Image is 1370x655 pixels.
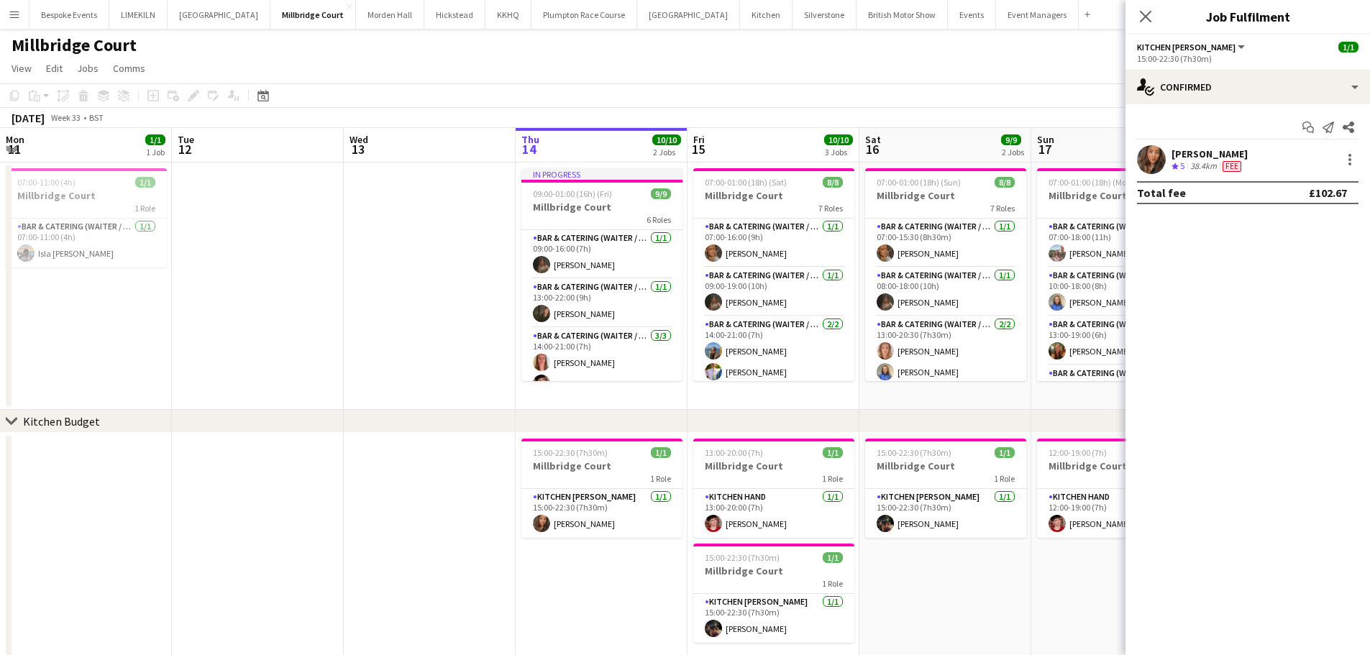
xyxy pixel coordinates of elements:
app-job-card: 12:00-19:00 (7h)1/1Millbridge Court1 RoleKitchen Hand1/112:00-19:00 (7h)[PERSON_NAME] [1037,439,1198,538]
app-card-role: Kitchen [PERSON_NAME]1/115:00-22:30 (7h30m)[PERSON_NAME] [521,489,682,538]
a: Jobs [71,59,104,78]
div: 38.4km [1187,160,1220,173]
span: 09:00-01:00 (16h) (Fri) [533,188,612,199]
span: 12:00-19:00 (7h) [1049,447,1107,458]
span: Sun [1037,133,1054,146]
app-card-role: Bar & Catering (Waiter / waitress)1/113:00-22:00 (9h)[PERSON_NAME] [521,279,682,328]
span: 7 Roles [990,203,1015,214]
app-job-card: 07:00-01:00 (18h) (Sat)8/8Millbridge Court7 RolesBar & Catering (Waiter / waitress)1/107:00-16:00... [693,168,854,381]
app-job-card: 15:00-22:30 (7h30m)1/1Millbridge Court1 RoleKitchen [PERSON_NAME]1/115:00-22:30 (7h30m)[PERSON_NAME] [521,439,682,538]
span: 1 Role [134,203,155,214]
button: Morden Hall [356,1,424,29]
h1: Millbridge Court [12,35,137,56]
span: 16 [863,141,881,157]
button: Event Managers [996,1,1079,29]
div: Confirmed [1125,70,1370,104]
span: 1/1 [145,134,165,145]
span: 1 Role [822,473,843,484]
span: Kitchen Porter [1137,42,1236,52]
span: 1 Role [650,473,671,484]
span: Fri [693,133,705,146]
div: [PERSON_NAME] [1172,147,1248,160]
div: Kitchen Budget [23,414,100,429]
span: 15:00-22:30 (7h30m) [877,447,951,458]
div: 13:00-20:00 (7h)1/1Millbridge Court1 RoleKitchen Hand1/113:00-20:00 (7h)[PERSON_NAME] [693,439,854,538]
span: 9/9 [651,188,671,199]
button: British Motor Show [857,1,948,29]
span: 5 [1180,160,1184,171]
app-job-card: 07:00-01:00 (18h) (Sun)8/8Millbridge Court7 RolesBar & Catering (Waiter / waitress)1/107:00-15:30... [865,168,1026,381]
div: 1 Job [146,147,165,157]
h3: Millbridge Court [693,459,854,472]
button: Silverstone [793,1,857,29]
app-card-role: Kitchen [PERSON_NAME]1/115:00-22:30 (7h30m)[PERSON_NAME] [693,594,854,643]
app-job-card: 07:00-11:00 (4h)1/1Millbridge Court1 RoleBar & Catering (Waiter / waitress)1/107:00-11:00 (4h)Isl... [6,168,167,267]
span: 1 Role [994,473,1015,484]
app-job-card: 07:00-01:00 (18h) (Mon)6/6Millbridge Court6 RolesBar & Catering (Waiter / waitress)1/107:00-18:00... [1037,168,1198,381]
span: 1/1 [1338,42,1358,52]
h3: Millbridge Court [693,564,854,577]
div: 15:00-22:30 (7h30m)1/1Millbridge Court1 RoleKitchen [PERSON_NAME]1/115:00-22:30 (7h30m)[PERSON_NAME] [693,544,854,643]
a: Comms [107,59,151,78]
span: 14 [519,141,539,157]
span: 1/1 [135,177,155,188]
h3: Job Fulfilment [1125,7,1370,26]
span: 1 Role [822,578,843,589]
span: 07:00-11:00 (4h) [17,177,76,188]
span: 10/10 [652,134,681,145]
app-job-card: In progress09:00-01:00 (16h) (Fri)9/9Millbridge Court6 RolesBar & Catering (Waiter / waitress)1/1... [521,168,682,381]
span: Fee [1223,161,1241,172]
span: Edit [46,62,63,75]
span: 07:00-01:00 (18h) (Mon) [1049,177,1134,188]
button: Events [948,1,996,29]
div: BST [89,112,104,123]
app-card-role: Bar & Catering (Waiter / waitress)2/214:00-21:00 (7h)[PERSON_NAME][PERSON_NAME] [693,316,854,386]
app-card-role: Kitchen Hand1/113:00-20:00 (7h)[PERSON_NAME] [693,489,854,538]
h3: Millbridge Court [521,201,682,214]
div: £102.67 [1309,185,1347,200]
span: Comms [113,62,145,75]
span: 11 [4,141,24,157]
span: Sat [865,133,881,146]
app-card-role: Bar & Catering (Waiter / waitress)1/113:00-22:00 (9h) [1037,365,1198,414]
span: Jobs [77,62,99,75]
button: KKHQ [485,1,531,29]
app-card-role: Bar & Catering (Waiter / waitress)1/107:00-11:00 (4h)Isla [PERSON_NAME] [6,219,167,267]
app-card-role: Bar & Catering (Waiter / waitress)1/113:00-19:00 (6h)[PERSON_NAME] [1037,316,1198,365]
div: Total fee [1137,185,1186,200]
button: Hickstead [424,1,485,29]
h3: Millbridge Court [865,189,1026,202]
span: Tue [178,133,194,146]
app-card-role: Bar & Catering (Waiter / waitress)1/109:00-19:00 (10h)[PERSON_NAME] [693,267,854,316]
div: Crew has different fees then in role [1220,160,1244,173]
span: View [12,62,32,75]
div: 15:00-22:30 (7h30m) [1137,53,1358,64]
span: 10/10 [824,134,853,145]
button: Bespoke Events [29,1,109,29]
app-job-card: 15:00-22:30 (7h30m)1/1Millbridge Court1 RoleKitchen [PERSON_NAME]1/115:00-22:30 (7h30m)[PERSON_NAME] [865,439,1026,538]
app-card-role: Bar & Catering (Waiter / waitress)2/213:00-20:30 (7h30m)[PERSON_NAME][PERSON_NAME] [865,316,1026,386]
span: 1/1 [823,552,843,563]
div: 2 Jobs [653,147,680,157]
span: 1/1 [651,447,671,458]
span: 13 [347,141,368,157]
span: 8/8 [823,177,843,188]
span: 8/8 [995,177,1015,188]
span: 12 [175,141,194,157]
div: [DATE] [12,111,45,125]
span: 7 Roles [818,203,843,214]
a: View [6,59,37,78]
span: 9/9 [1001,134,1021,145]
app-card-role: Bar & Catering (Waiter / waitress)3/314:00-21:00 (7h)[PERSON_NAME][PERSON_NAME] [521,328,682,418]
button: [GEOGRAPHIC_DATA] [168,1,270,29]
span: 15:00-22:30 (7h30m) [705,552,780,563]
app-card-role: Bar & Catering (Waiter / waitress)1/107:00-16:00 (9h)[PERSON_NAME] [693,219,854,267]
button: LIMEKILN [109,1,168,29]
span: 13:00-20:00 (7h) [705,447,763,458]
h3: Millbridge Court [6,189,167,202]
